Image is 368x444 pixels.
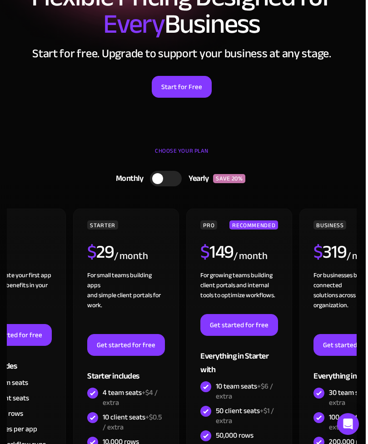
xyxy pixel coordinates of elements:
[216,381,278,401] div: 10 team seats
[200,220,217,229] div: PRO
[103,388,165,408] div: 4 team seats
[114,249,148,264] div: / month
[7,47,357,60] h2: Start for free. Upgrade to support your business at any stage.
[216,430,254,440] div: 50,000 rows
[229,220,278,229] div: RECOMMENDED
[200,270,278,314] div: For growing teams building client portals and internal tools to optimize workflows.
[337,413,359,435] div: Open Intercom Messenger
[200,235,209,269] span: $
[87,220,118,229] div: STARTER
[234,249,268,264] div: / month
[216,404,274,428] span: +$1 / extra
[200,314,278,336] a: Get started for free
[104,172,150,185] div: Monthly
[7,144,357,167] div: CHOOSE YOUR PLAN
[313,241,346,264] h2: 319
[182,172,213,185] div: Yearly
[103,410,162,434] span: +$0.5 / extra
[216,379,273,403] span: +$6 / extra
[216,406,278,426] div: 50 client seats
[87,235,96,269] span: $
[200,336,278,379] div: Everything in Starter with
[200,241,233,264] h2: 149
[87,241,114,264] h2: 29
[103,386,158,409] span: +$4 / extra
[152,76,212,98] a: Start for Free
[87,270,165,334] div: For small teams building apps and simple client portals for work. ‍
[103,412,165,432] div: 10 client seats
[313,220,346,229] div: BUSINESS
[213,174,245,183] div: SAVE 20%
[87,356,165,385] div: Starter includes
[313,235,323,269] span: $
[87,334,165,356] a: Get started for free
